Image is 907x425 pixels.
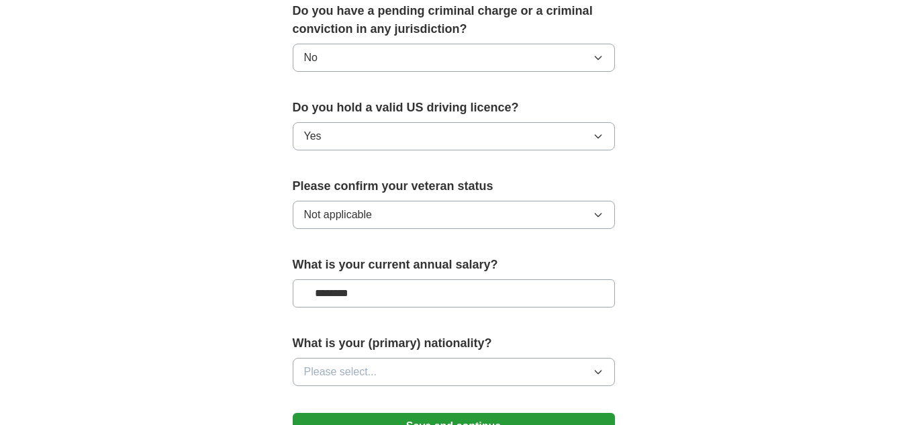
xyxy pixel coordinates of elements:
label: Do you have a pending criminal charge or a criminal conviction in any jurisdiction? [293,2,615,38]
label: What is your current annual salary? [293,256,615,274]
label: What is your (primary) nationality? [293,334,615,352]
label: Please confirm your veteran status [293,177,615,195]
span: Not applicable [304,207,372,223]
button: Please select... [293,358,615,386]
span: Yes [304,128,322,144]
label: Do you hold a valid US driving licence? [293,99,615,117]
span: No [304,50,318,66]
button: Not applicable [293,201,615,229]
button: Yes [293,122,615,150]
button: No [293,44,615,72]
span: Please select... [304,364,377,380]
